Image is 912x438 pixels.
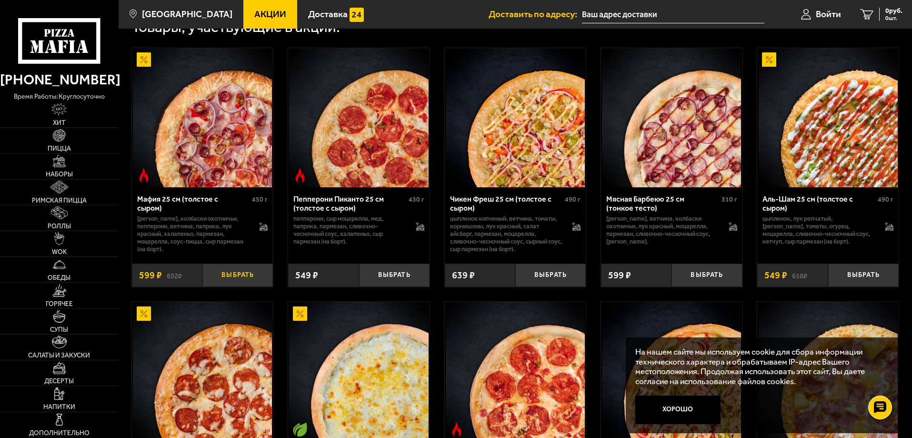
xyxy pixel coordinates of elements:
img: Акционный [293,306,307,321]
span: Наборы [46,171,73,178]
span: Напитки [43,404,75,410]
a: АкционныйОстрое блюдоМафия 25 см (толстое с сыром) [132,48,273,187]
p: цыпленок копченый, ветчина, томаты, корнишоны, лук красный, салат айсберг, пармезан, моцарелла, с... [450,215,563,253]
button: Выбрать [515,264,586,287]
span: Супы [50,326,68,333]
img: Мясная Барбекю 25 см (тонкое тесто) [602,48,741,187]
span: Пицца [48,145,71,152]
div: Мясная Барбекю 25 см (тонкое тесто) [606,194,719,213]
span: 310 г [722,195,737,204]
span: Салаты и закуски [28,352,90,359]
img: Акционный [762,52,776,67]
span: 0 руб. [885,8,902,14]
span: 599 ₽ [608,269,631,281]
span: [GEOGRAPHIC_DATA] [142,10,232,19]
div: Пепперони Пиканто 25 см (толстое с сыром) [293,194,406,213]
span: WOK [52,249,67,255]
a: Мясная Барбекю 25 см (тонкое тесто) [601,48,742,187]
p: пепперони, сыр Моцарелла, мед, паприка, пармезан, сливочно-чесночный соус, халапеньо, сыр пармеза... [293,215,406,245]
span: Войти [816,10,841,19]
img: Острое блюдо [450,422,464,437]
span: 0 шт. [885,15,902,21]
button: Выбрать [359,264,430,287]
span: 599 ₽ [139,269,162,281]
span: Доставить по адресу: [489,10,582,19]
p: цыпленок, лук репчатый, [PERSON_NAME], томаты, огурец, моцарелла, сливочно-чесночный соус, кетчуп... [762,215,875,245]
div: Чикен Фреш 25 см (толстое с сыром) [450,194,563,213]
img: Мафия 25 см (толстое с сыром) [133,48,272,187]
span: Обеды [48,275,70,281]
span: 490 г [565,195,581,204]
span: Роллы [48,223,71,230]
div: Товары, участвующие в акции: [131,20,340,35]
img: Чикен Фреш 25 см (толстое с сыром) [446,48,585,187]
a: АкционныйАль-Шам 25 см (толстое с сыром) [757,48,899,187]
span: Римская пицца [32,197,87,204]
p: [PERSON_NAME], колбаски охотничьи, пепперони, ветчина, паприка, лук красный, халапеньо, пармезан,... [137,215,250,253]
img: 15daf4d41897b9f0e9f617042186c801.svg [350,8,364,22]
span: Хит [53,120,66,126]
div: Аль-Шам 25 см (толстое с сыром) [762,194,875,213]
a: Острое блюдоПепперони Пиканто 25 см (толстое с сыром) [288,48,430,187]
img: Вегетарианское блюдо [293,422,307,437]
span: Акции [254,10,286,19]
button: Выбрать [671,264,742,287]
span: Горячее [46,301,73,307]
img: Акционный [137,306,151,321]
span: 639 ₽ [452,269,475,281]
a: Чикен Фреш 25 см (толстое с сыром) [445,48,586,187]
img: Острое блюдо [137,168,151,183]
span: 549 ₽ [764,269,787,281]
img: Аль-Шам 25 см (толстое с сыром) [759,48,898,187]
p: На нашем сайте мы используем cookie для сбора информации технического характера и обрабатываем IP... [635,347,884,387]
div: Мафия 25 см (толстое с сыром) [137,194,250,213]
input: Ваш адрес доставки [582,6,764,23]
s: 692 ₽ [167,270,182,280]
span: 430 г [409,195,424,204]
span: 490 г [878,195,893,204]
span: Дополнительно [29,430,90,437]
span: Десерты [44,378,74,385]
img: Акционный [137,52,151,67]
p: [PERSON_NAME], ветчина, колбаски охотничьи, лук красный, моцарелла, пармезан, сливочно-чесночный ... [606,215,719,245]
button: Выбрать [828,264,899,287]
img: Острое блюдо [293,168,307,183]
button: Выбрать [202,264,273,287]
s: 618 ₽ [792,270,807,280]
span: 549 ₽ [295,269,318,281]
span: Доставка [308,10,348,19]
button: Хорошо [635,396,721,424]
span: 450 г [252,195,268,204]
img: Пепперони Пиканто 25 см (толстое с сыром) [289,48,428,187]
